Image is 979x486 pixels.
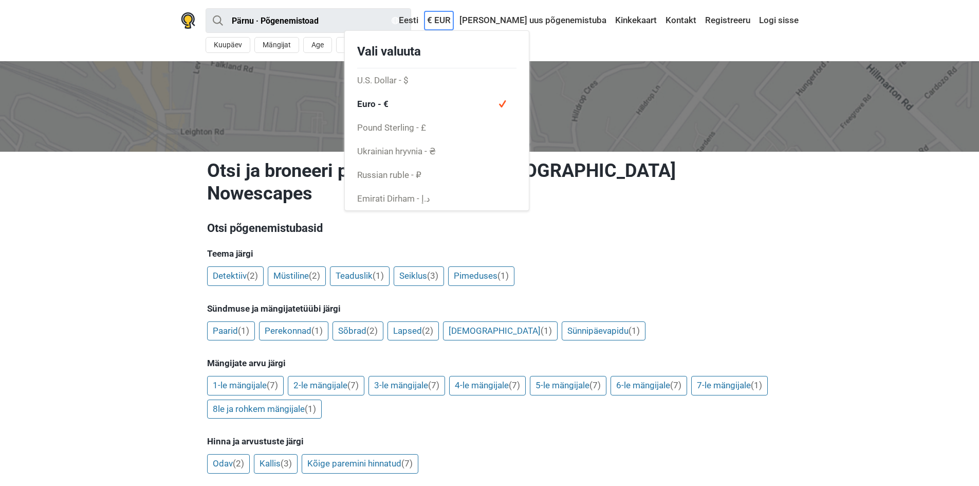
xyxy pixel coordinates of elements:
input: proovi “Tallinn” [206,8,411,33]
span: (2) [309,271,320,281]
span: (1) [497,271,509,281]
a: [DEMOGRAPHIC_DATA](1) [443,321,558,341]
a: 8le ja rohkem mängijale(1) [207,400,322,419]
h3: Otsi põgenemistubasid [207,220,772,237]
span: (2) [422,326,433,336]
span: (3) [427,271,438,281]
img: Nowescape logo [181,12,195,29]
a: 6-le mängijale(7) [611,376,687,395]
a: Emirati Dirham - د.إ [345,187,529,210]
h1: Otsi ja broneeri põgenemistubasid [GEOGRAPHIC_DATA] Nowescapes [207,159,772,205]
span: (1) [238,326,249,336]
h3: Vali valuuta [345,35,529,68]
span: (1) [751,380,762,390]
a: Odav(2) [207,454,250,474]
span: (7) [347,380,359,390]
span: (2) [233,458,244,469]
span: (1) [305,404,316,414]
span: (1) [629,326,640,336]
a: Russian ruble - ₽ [345,163,529,187]
img: Eesti [392,17,399,24]
a: Sõbrad(2) [333,321,383,341]
a: € EUR [424,11,453,30]
a: 4-le mängijale(7) [449,376,526,395]
a: 1-le mängijale(7) [207,376,284,395]
a: 2-le mängijale(7) [288,376,364,395]
a: Paarid(1) [207,321,255,341]
span: (7) [267,380,278,390]
div: € EUR [344,30,529,211]
a: Kontakt [663,11,699,30]
button: Age [303,37,332,53]
span: (7) [509,380,520,390]
a: Detektiiv(2) [207,266,264,286]
span: Euro - € [345,92,529,116]
span: (2) [247,271,258,281]
a: Registreeru [703,11,753,30]
span: (1) [373,271,384,281]
span: (1) [311,326,323,336]
span: (7) [589,380,601,390]
a: U.S. Dollar - $ [345,68,529,92]
a: Logi sisse [756,11,799,30]
span: (7) [401,458,413,469]
a: Teaduslik(1) [330,266,390,286]
span: (3) [281,458,292,469]
a: Pound Sterling - £ [345,116,529,139]
a: Pimeduses(1) [448,266,514,286]
button: Kuupäev [206,37,250,53]
a: Kõige paremini hinnatud(7) [302,454,418,474]
a: 3-le mängijale(7) [368,376,445,395]
span: (2) [366,326,378,336]
a: [PERSON_NAME] uus põgenemistuba [457,11,609,30]
a: Müstiline(2) [268,266,326,286]
a: Kallis(3) [254,454,298,474]
h5: Sündmuse ja mängijatetüübi järgi [207,303,772,314]
a: Lapsed(2) [387,321,439,341]
a: 5-le mängijale(7) [530,376,606,395]
button: Mängijat [254,37,299,53]
h5: Hinna ja arvustuste järgi [207,436,772,446]
a: Seiklus(3) [394,266,444,286]
a: Sünnipäevapidu(1) [562,321,645,341]
span: (1) [541,326,552,336]
h5: Teema järgi [207,248,772,259]
h5: Mängijate arvu järgi [207,358,772,368]
span: (7) [670,380,681,390]
a: 7-le mängijale(1) [691,376,768,395]
a: Perekonnad(1) [259,321,328,341]
a: Kinkekaart [613,11,659,30]
a: Eesti [389,11,421,30]
span: (7) [428,380,439,390]
button: Filtrid [336,37,371,53]
a: Ukrainian hryvnia - ₴ [345,139,529,163]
